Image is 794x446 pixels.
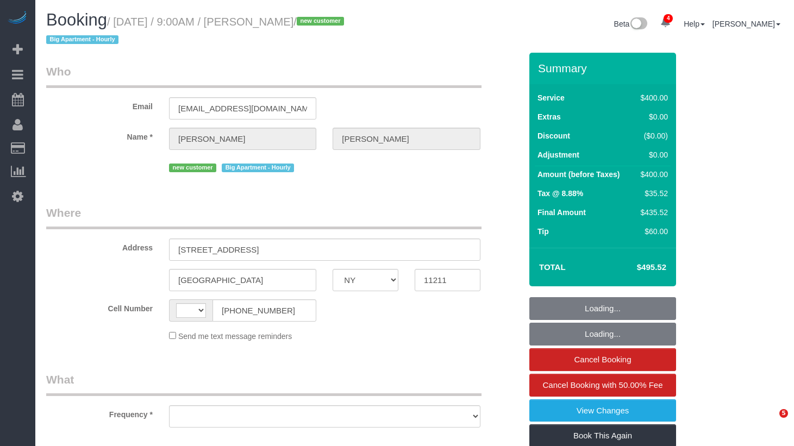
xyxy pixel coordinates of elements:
img: New interface [629,17,647,32]
span: Cancel Booking with 50.00% Fee [543,380,663,390]
a: 4 [655,11,676,35]
h4: $495.52 [604,263,666,272]
div: $60.00 [636,226,668,237]
span: new customer [169,164,216,172]
span: new customer [297,17,344,26]
label: Tip [537,226,549,237]
label: Address [38,238,161,253]
legend: What [46,372,482,396]
input: Zip Code [415,269,480,291]
input: Last Name [333,128,480,150]
span: 4 [664,14,673,23]
iframe: Intercom live chat [757,409,783,435]
a: [PERSON_NAME] [712,20,780,28]
a: View Changes [529,399,676,422]
div: ($0.00) [636,130,668,141]
label: Amount (before Taxes) [537,169,620,180]
a: Beta [614,20,648,28]
div: $35.52 [636,188,668,199]
span: Booking [46,10,107,29]
label: Email [38,97,161,112]
div: $400.00 [636,169,668,180]
a: Cancel Booking with 50.00% Fee [529,374,676,397]
a: Help [684,20,705,28]
div: $400.00 [636,92,668,103]
span: Big Apartment - Hourly [222,164,294,172]
label: Cell Number [38,299,161,314]
input: Email [169,97,316,120]
div: $0.00 [636,149,668,160]
input: First Name [169,128,316,150]
div: $435.52 [636,207,668,218]
label: Adjustment [537,149,579,160]
label: Final Amount [537,207,586,218]
div: $0.00 [636,111,668,122]
span: Big Apartment - Hourly [46,35,118,44]
legend: Who [46,64,482,88]
label: Tax @ 8.88% [537,188,583,199]
input: City [169,269,316,291]
h3: Summary [538,62,671,74]
strong: Total [539,262,566,272]
small: / [DATE] / 9:00AM / [PERSON_NAME] [46,16,347,46]
label: Name * [38,128,161,142]
span: Send me text message reminders [178,332,292,341]
label: Frequency * [38,405,161,420]
legend: Where [46,205,482,229]
a: Cancel Booking [529,348,676,371]
img: Automaid Logo [7,11,28,26]
label: Service [537,92,565,103]
label: Discount [537,130,570,141]
label: Extras [537,111,561,122]
span: 5 [779,409,788,418]
input: Cell Number [212,299,316,322]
